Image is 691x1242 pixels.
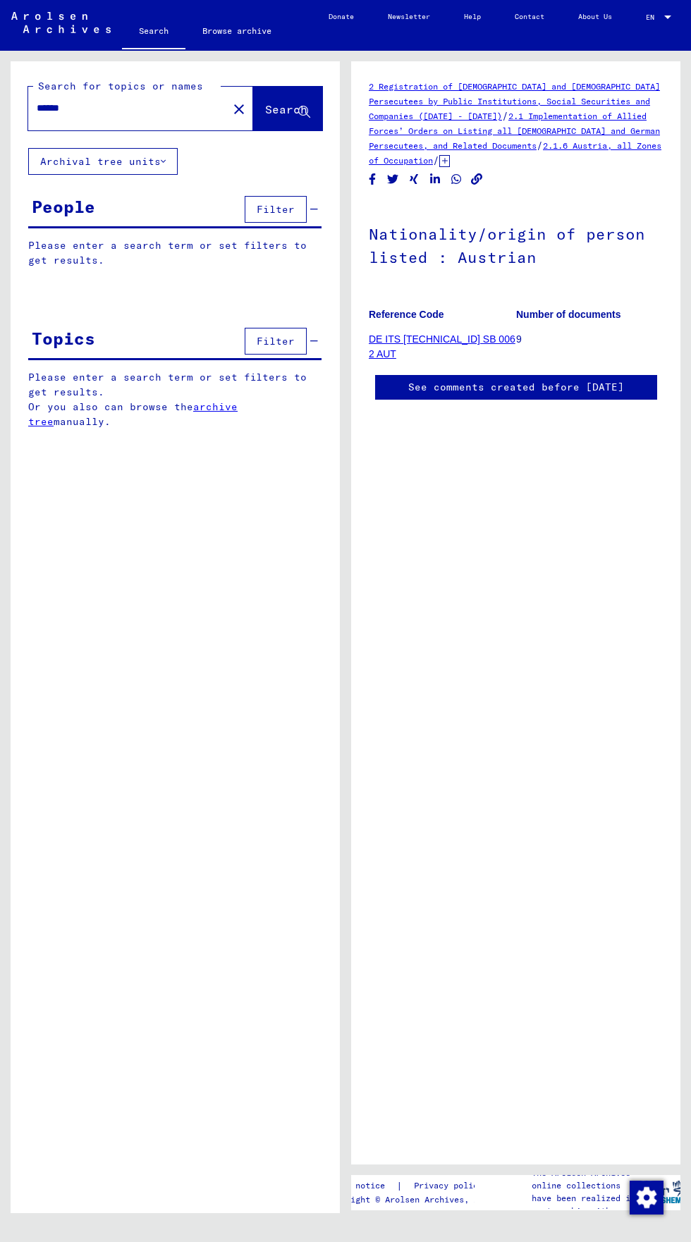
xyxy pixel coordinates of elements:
[231,101,247,118] mat-icon: close
[245,328,307,355] button: Filter
[257,203,295,216] span: Filter
[403,1179,500,1193] a: Privacy policy
[386,171,400,188] button: Share on Twitter
[537,139,543,152] span: /
[470,171,484,188] button: Copy link
[449,171,464,188] button: Share on WhatsApp
[532,1192,640,1217] p: have been realized in partnership with
[326,1179,396,1193] a: Legal notice
[516,332,663,347] p: 9
[516,309,621,320] b: Number of documents
[38,80,203,92] mat-label: Search for topics or names
[646,13,661,21] span: EN
[28,238,322,268] p: Please enter a search term or set filters to get results.
[326,1179,500,1193] div: |
[630,1181,664,1215] img: Change consent
[369,202,663,287] h1: Nationality/origin of person listed : Austrian
[257,335,295,348] span: Filter
[532,1167,640,1192] p: The Arolsen Archives online collections
[365,171,380,188] button: Share on Facebook
[28,370,322,429] p: Please enter a search term or set filters to get results. Or you also can browse the manually.
[369,309,444,320] b: Reference Code
[265,102,307,116] span: Search
[433,154,439,166] span: /
[32,326,95,351] div: Topics
[326,1193,500,1206] p: Copyright © Arolsen Archives, 2021
[369,333,515,359] a: DE ITS [TECHNICAL_ID] SB 006 2 AUT
[225,94,253,123] button: Clear
[408,380,624,395] a: See comments created before [DATE]
[369,81,660,121] a: 2 Registration of [DEMOGRAPHIC_DATA] and [DEMOGRAPHIC_DATA] Persecutees by Public Institutions, S...
[122,14,185,51] a: Search
[185,14,288,48] a: Browse archive
[28,400,238,428] a: archive tree
[369,111,660,151] a: 2.1 Implementation of Allied Forces’ Orders on Listing all [DEMOGRAPHIC_DATA] and German Persecut...
[407,171,422,188] button: Share on Xing
[32,194,95,219] div: People
[11,12,111,33] img: Arolsen_neg.svg
[502,109,508,122] span: /
[28,148,178,175] button: Archival tree units
[253,87,322,130] button: Search
[245,196,307,223] button: Filter
[428,171,443,188] button: Share on LinkedIn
